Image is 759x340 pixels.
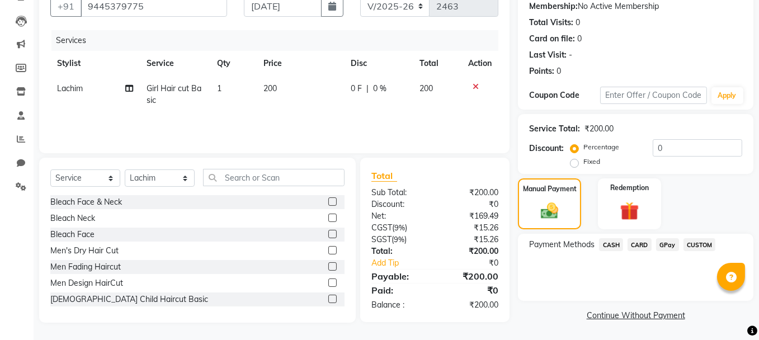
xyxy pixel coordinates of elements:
label: Manual Payment [523,184,577,194]
div: ₹200.00 [435,299,507,311]
div: Paid: [363,284,435,297]
img: _gift.svg [614,200,644,223]
span: 0 % [373,83,386,95]
div: Payable: [363,270,435,283]
div: Coupon Code [529,89,600,101]
div: 0 [557,65,561,77]
div: ₹0 [435,284,507,297]
span: Lachim [57,83,83,93]
img: _cash.svg [535,201,564,221]
div: Discount: [363,199,435,210]
div: Men Design HairCut [50,277,123,289]
th: Service [140,51,210,76]
input: Search or Scan [203,169,345,186]
div: Sub Total: [363,187,435,199]
span: GPay [656,238,679,251]
div: 0 [577,33,582,45]
button: Apply [711,87,743,104]
div: Total: [363,245,435,257]
span: 1 [217,83,221,93]
div: ( ) [363,222,435,234]
span: CUSTOM [683,238,716,251]
span: CASH [599,238,623,251]
div: 0 [576,17,580,29]
div: No Active Membership [529,1,742,12]
div: ₹200.00 [435,187,507,199]
label: Percentage [583,142,619,152]
div: Last Visit: [529,49,567,61]
div: Service Total: [529,123,580,135]
div: ( ) [363,234,435,245]
div: ₹200.00 [435,270,507,283]
div: ₹169.49 [435,210,507,222]
a: Add Tip [363,257,447,269]
span: 0 F [351,83,362,95]
th: Action [461,51,498,76]
th: Total [413,51,461,76]
span: 9% [394,223,405,232]
div: Balance : [363,299,435,311]
div: ₹15.26 [435,222,507,234]
span: CGST [371,223,392,233]
div: Bleach Face & Neck [50,196,122,208]
div: ₹0 [435,199,507,210]
span: 200 [419,83,433,93]
th: Stylist [50,51,140,76]
th: Price [257,51,344,76]
span: 9% [394,235,404,244]
a: Continue Without Payment [520,310,751,322]
div: Discount: [529,143,564,154]
div: Bleach Face [50,229,95,240]
div: [DEMOGRAPHIC_DATA] Child Haircut Basic [50,294,208,305]
div: Bleach Neck [50,212,95,224]
span: Girl Hair cut Basic [147,83,201,105]
div: - [569,49,572,61]
label: Fixed [583,157,600,167]
div: ₹0 [447,257,507,269]
div: Membership: [529,1,578,12]
div: Services [51,30,507,51]
span: CARD [628,238,652,251]
span: Total [371,170,397,182]
div: Card on file: [529,33,575,45]
span: 200 [263,83,277,93]
div: ₹200.00 [584,123,614,135]
div: ₹15.26 [435,234,507,245]
span: Payment Methods [529,239,595,251]
div: Total Visits: [529,17,573,29]
div: Men Fading Haircut [50,261,121,273]
div: Net: [363,210,435,222]
span: SGST [371,234,392,244]
th: Qty [210,51,257,76]
label: Redemption [610,183,649,193]
div: ₹200.00 [435,245,507,257]
div: Men's Dry Hair Cut [50,245,119,257]
span: | [366,83,369,95]
div: Points: [529,65,554,77]
input: Enter Offer / Coupon Code [600,87,706,104]
th: Disc [344,51,413,76]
